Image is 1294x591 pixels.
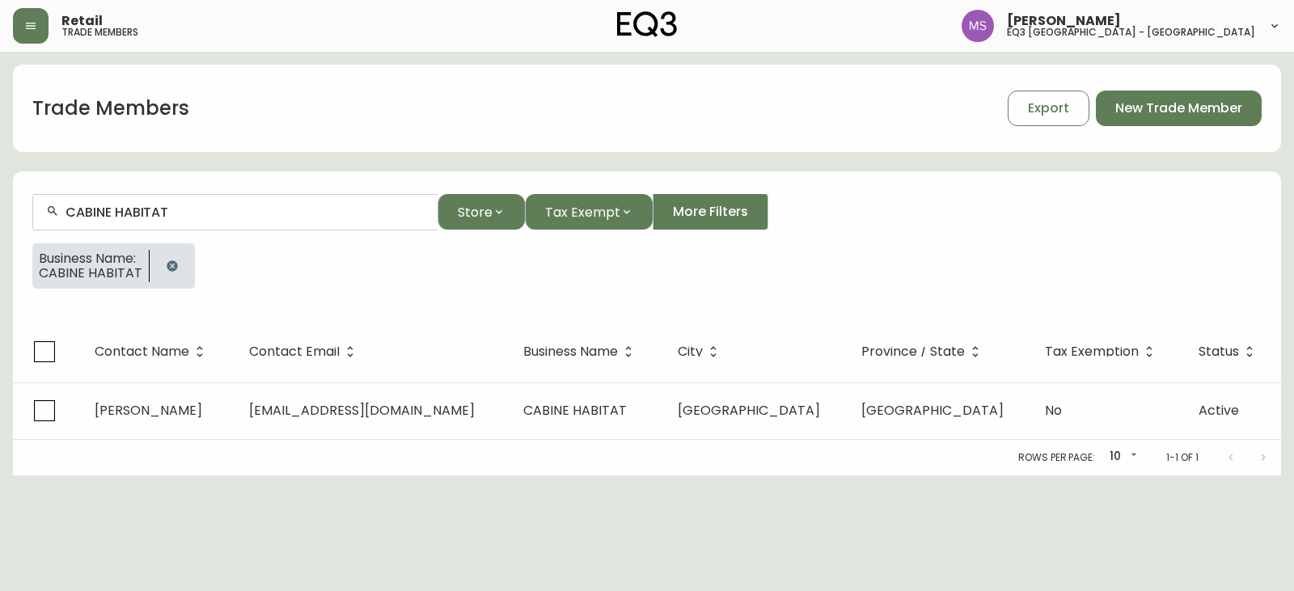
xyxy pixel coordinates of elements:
[1102,444,1140,471] div: 10
[678,344,724,359] span: City
[1007,15,1121,27] span: [PERSON_NAME]
[32,95,189,122] h1: Trade Members
[523,347,618,357] span: Business Name
[95,347,189,357] span: Contact Name
[673,203,748,221] span: More Filters
[1007,27,1255,37] h5: eq3 [GEOGRAPHIC_DATA] - [GEOGRAPHIC_DATA]
[861,401,1004,420] span: [GEOGRAPHIC_DATA]
[1028,99,1069,117] span: Export
[249,401,475,420] span: [EMAIL_ADDRESS][DOMAIN_NAME]
[1199,401,1239,420] span: Active
[1045,347,1139,357] span: Tax Exemption
[525,194,653,230] button: Tax Exempt
[678,401,820,420] span: [GEOGRAPHIC_DATA]
[523,401,627,420] span: CABINE HABITAT
[95,401,202,420] span: [PERSON_NAME]
[523,344,639,359] span: Business Name
[61,15,103,27] span: Retail
[61,27,138,37] h5: trade members
[1166,450,1199,465] p: 1-1 of 1
[861,347,965,357] span: Province / State
[653,194,768,230] button: More Filters
[1096,91,1262,126] button: New Trade Member
[1045,401,1062,420] span: No
[39,251,142,266] span: Business Name:
[1199,347,1239,357] span: Status
[545,202,620,222] span: Tax Exempt
[617,11,677,37] img: logo
[1008,91,1089,126] button: Export
[1018,450,1095,465] p: Rows per page:
[66,205,425,220] input: Search
[39,266,142,281] span: CABINE HABITAT
[861,344,986,359] span: Province / State
[1045,344,1160,359] span: Tax Exemption
[249,347,340,357] span: Contact Email
[458,202,493,222] span: Store
[438,194,525,230] button: Store
[678,347,703,357] span: City
[1199,344,1260,359] span: Status
[1115,99,1242,117] span: New Trade Member
[249,344,361,359] span: Contact Email
[962,10,994,42] img: 1b6e43211f6f3cc0b0729c9049b8e7af
[95,344,210,359] span: Contact Name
